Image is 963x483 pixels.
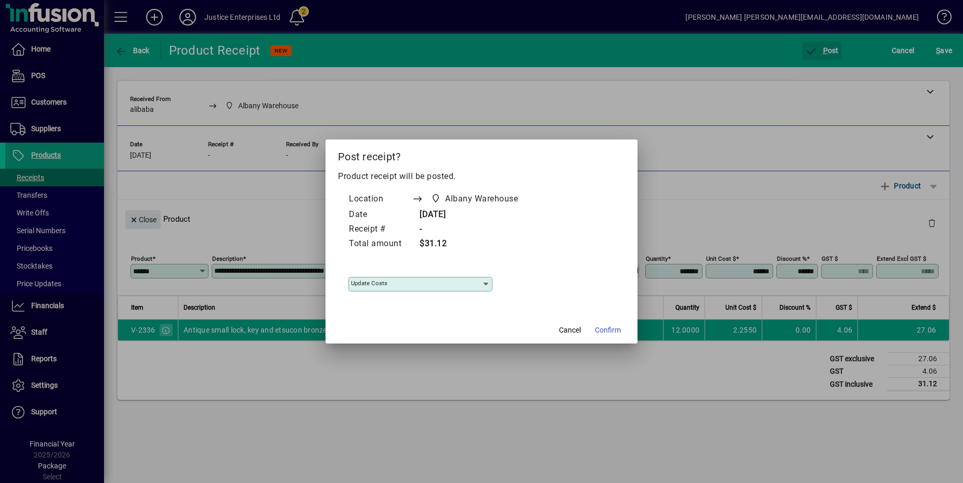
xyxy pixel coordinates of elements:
button: Confirm [591,321,625,339]
p: Product receipt will be posted. [338,170,625,183]
span: Albany Warehouse [428,192,522,206]
td: Total amount [348,237,412,251]
td: Date [348,208,412,222]
button: Cancel [553,321,587,339]
td: Receipt # [348,222,412,237]
span: Cancel [559,325,581,336]
span: Confirm [595,325,621,336]
td: - [412,222,538,237]
span: Albany Warehouse [445,193,518,205]
h2: Post receipt? [326,139,637,170]
td: $31.12 [412,237,538,251]
td: Location [348,191,412,208]
mat-label: Update costs [351,279,387,287]
td: [DATE] [412,208,538,222]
